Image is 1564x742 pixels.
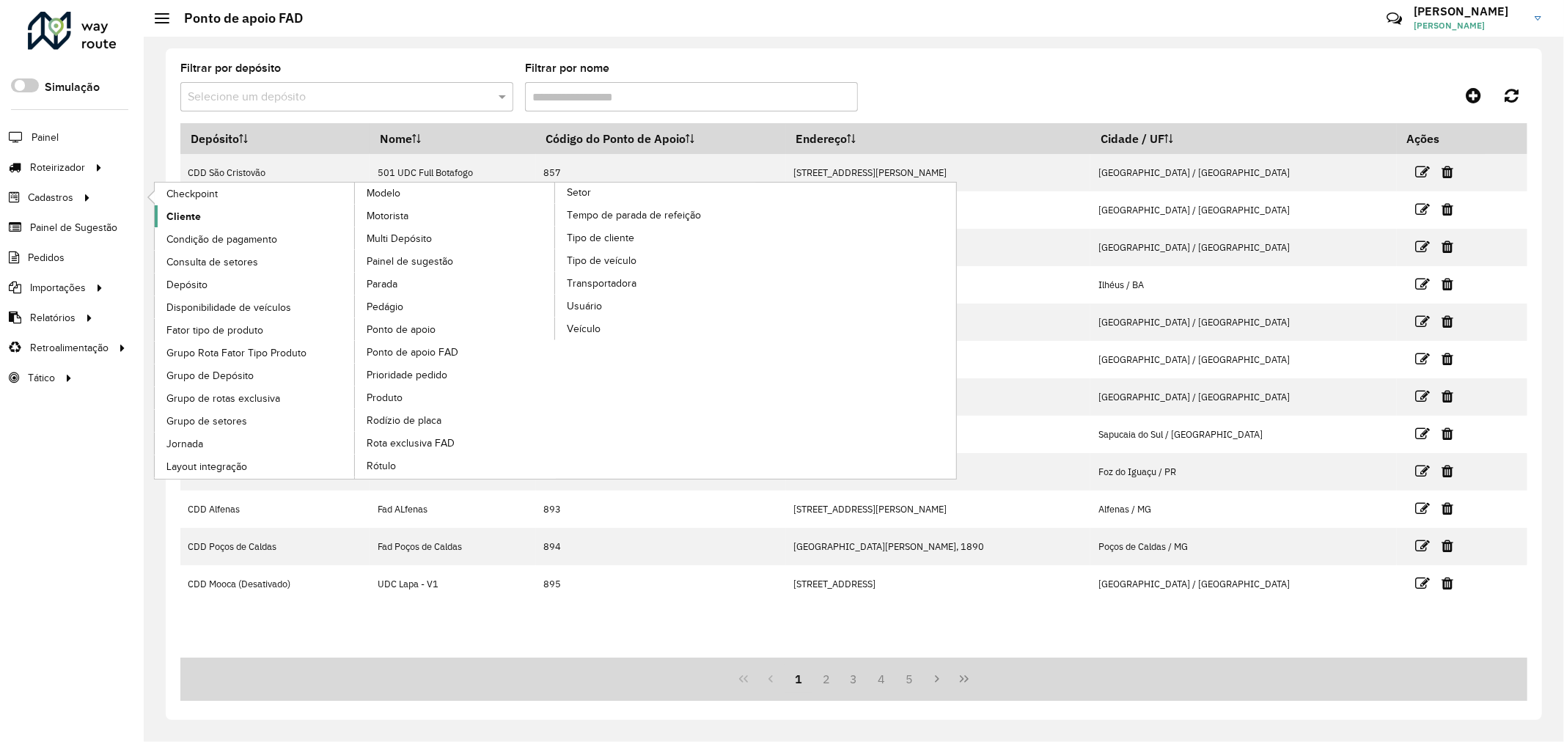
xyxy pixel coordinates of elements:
[1442,162,1454,182] a: Excluir
[786,123,1091,154] th: Endereço
[950,665,978,693] button: Last Page
[1416,499,1431,518] a: Editar
[155,455,356,477] a: Layout integração
[155,433,356,455] a: Jornada
[1090,266,1396,304] td: Ilhéus / BA
[1416,349,1431,369] a: Editar
[155,228,356,250] a: Condição de pagamento
[1442,237,1454,257] a: Excluir
[45,78,100,96] label: Simulação
[1416,237,1431,257] a: Editar
[1090,453,1396,491] td: Foz do Iguaçu / PR
[1090,229,1396,266] td: [GEOGRAPHIC_DATA] / [GEOGRAPHIC_DATA]
[166,232,277,247] span: Condição de pagamento
[155,319,356,341] a: Fator tipo de produto
[1090,378,1396,416] td: [GEOGRAPHIC_DATA] / [GEOGRAPHIC_DATA]
[30,280,86,295] span: Importações
[370,565,535,603] td: UDC Lapa - V1
[355,250,556,272] a: Painel de sugestão
[32,130,59,145] span: Painel
[367,436,455,451] span: Rota exclusiva FAD
[355,183,756,479] a: Setor
[1090,491,1396,528] td: Alfenas / MG
[30,340,109,356] span: Retroalimentação
[155,251,356,273] a: Consulta de setores
[155,273,356,295] a: Depósito
[525,59,609,77] label: Filtrar por nome
[1416,461,1431,481] a: Editar
[1416,386,1431,406] a: Editar
[367,390,403,405] span: Produto
[355,364,556,386] a: Prioridade pedido
[1416,199,1431,219] a: Editar
[166,254,258,270] span: Consulta de setores
[895,665,923,693] button: 5
[555,204,756,226] a: Tempo de parada de refeição
[166,368,254,383] span: Grupo de Depósito
[166,436,203,452] span: Jornada
[166,391,280,406] span: Grupo de rotas exclusiva
[567,207,701,223] span: Tempo de parada de refeição
[786,528,1091,565] td: [GEOGRAPHIC_DATA][PERSON_NAME], 1890
[786,491,1091,528] td: [STREET_ADDRESS][PERSON_NAME]
[1416,162,1431,182] a: Editar
[1414,4,1524,18] h3: [PERSON_NAME]
[166,414,247,429] span: Grupo de setores
[367,322,436,337] span: Ponto de apoio
[355,318,556,340] a: Ponto de apoio
[1416,573,1431,593] a: Editar
[555,227,756,249] a: Tipo de cliente
[1416,274,1431,294] a: Editar
[567,253,636,268] span: Tipo de veículo
[355,455,556,477] a: Rótulo
[367,254,453,269] span: Painel de sugestão
[555,295,756,317] a: Usuário
[536,154,786,191] td: 857
[355,432,556,454] a: Rota exclusiva FAD
[166,277,208,293] span: Depósito
[155,342,356,364] a: Grupo Rota Fator Tipo Produto
[1414,19,1524,32] span: [PERSON_NAME]
[536,565,786,603] td: 895
[367,185,400,201] span: Modelo
[555,317,756,339] a: Veículo
[785,665,812,693] button: 1
[370,123,535,154] th: Nome
[355,205,556,227] a: Motorista
[1442,349,1454,369] a: Excluir
[555,272,756,294] a: Transportadora
[1416,312,1431,331] a: Editar
[370,491,535,528] td: Fad ALfenas
[1442,499,1454,518] a: Excluir
[30,220,117,235] span: Painel de Sugestão
[180,491,370,528] td: CDD Alfenas
[1090,416,1396,453] td: Sapucaia do Sul / [GEOGRAPHIC_DATA]
[367,231,432,246] span: Multi Depósito
[567,230,634,246] span: Tipo de cliente
[1397,123,1485,154] th: Ações
[30,160,85,175] span: Roteirizador
[155,205,356,227] a: Cliente
[555,249,756,271] a: Tipo de veículo
[355,295,556,317] a: Pedágio
[169,10,303,26] h2: Ponto de apoio FAD
[155,364,356,386] a: Grupo de Depósito
[355,273,556,295] a: Parada
[155,183,356,205] a: Checkpoint
[370,528,535,565] td: Fad Poços de Caldas
[355,227,556,249] a: Multi Depósito
[536,528,786,565] td: 894
[28,190,73,205] span: Cadastros
[567,321,601,337] span: Veículo
[1090,565,1396,603] td: [GEOGRAPHIC_DATA] / [GEOGRAPHIC_DATA]
[567,276,636,291] span: Transportadora
[166,300,291,315] span: Disponibilidade de veículos
[28,370,55,386] span: Tático
[155,296,356,318] a: Disponibilidade de veículos
[367,367,447,383] span: Prioridade pedido
[1442,312,1454,331] a: Excluir
[1090,528,1396,565] td: Poços de Caldas / MG
[155,410,356,432] a: Grupo de setores
[867,665,895,693] button: 4
[1442,536,1454,556] a: Excluir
